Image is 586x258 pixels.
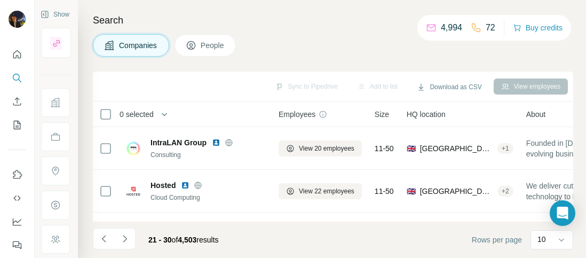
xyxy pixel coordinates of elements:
[151,150,266,160] div: Consulting
[9,189,26,208] button: Use Surfe API
[537,234,546,245] p: 10
[33,6,77,22] button: Show
[550,200,575,226] div: Open Intercom Messenger
[420,186,493,197] span: [GEOGRAPHIC_DATA], [GEOGRAPHIC_DATA], [GEOGRAPHIC_DATA]
[407,143,416,154] span: 🇬🇧
[212,138,220,147] img: LinkedIn logo
[120,109,154,120] span: 0 selected
[151,193,266,202] div: Cloud Computing
[125,140,142,157] img: Logo of IntraLAN Group
[9,165,26,184] button: Use Surfe on LinkedIn
[114,228,136,249] button: Navigate to next page
[148,236,219,244] span: results
[497,144,513,153] div: + 1
[9,68,26,88] button: Search
[125,183,142,200] img: Logo of Hosted
[93,13,573,28] h4: Search
[486,21,495,34] p: 72
[279,183,362,199] button: View 22 employees
[9,115,26,135] button: My lists
[151,137,207,148] span: IntraLAN Group
[420,143,493,154] span: [GEOGRAPHIC_DATA], [GEOGRAPHIC_DATA], [GEOGRAPHIC_DATA]
[93,228,114,249] button: Navigate to previous page
[375,186,394,197] span: 11-50
[299,186,354,196] span: View 22 employees
[151,180,176,191] span: Hosted
[9,45,26,64] button: Quick start
[441,21,462,34] p: 4,994
[172,236,178,244] span: of
[375,109,389,120] span: Size
[299,144,354,153] span: View 20 employees
[279,140,362,157] button: View 20 employees
[181,181,189,190] img: LinkedIn logo
[9,92,26,111] button: Enrich CSV
[526,109,546,120] span: About
[201,40,225,51] span: People
[148,236,172,244] span: 21 - 30
[9,236,26,255] button: Feedback
[407,186,416,197] span: 🇬🇧
[178,236,196,244] span: 4,503
[9,212,26,231] button: Dashboard
[472,234,522,245] span: Rows per page
[375,143,394,154] span: 11-50
[279,109,315,120] span: Employees
[119,40,158,51] span: Companies
[9,11,26,28] img: Avatar
[497,186,513,196] div: + 2
[409,79,489,95] button: Download as CSV
[513,20,563,35] button: Buy credits
[407,109,446,120] span: HQ location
